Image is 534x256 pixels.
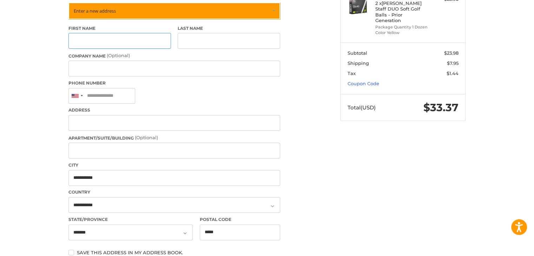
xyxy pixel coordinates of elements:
label: City [68,162,280,168]
span: $7.95 [447,60,459,66]
iframe: Google Customer Reviews [476,237,534,256]
label: Apartment/Suite/Building [68,134,280,141]
label: Save this address in my address book. [68,250,280,255]
label: Address [68,107,280,113]
span: $1.44 [447,70,459,76]
label: Phone Number [68,80,280,86]
small: (Optional) [107,53,130,58]
div: United States: +1 [69,88,85,103]
label: State/Province [68,216,193,223]
label: Last Name [178,25,280,32]
a: Coupon Code [348,81,379,86]
label: Country [68,189,280,195]
span: $23.98 [444,50,459,56]
li: Color Yellow [375,30,429,36]
span: Subtotal [348,50,367,56]
label: Postal Code [200,216,281,223]
span: $33.37 [423,101,459,114]
span: Enter a new address [74,8,116,14]
a: Enter or select a different address [68,2,280,19]
li: Package Quantity 1 Dozen [375,24,429,30]
label: Company Name [68,52,280,59]
h4: 2 x [PERSON_NAME] Staff DUO Soft Golf Balls - Prior Generation [375,0,429,23]
span: Total (USD) [348,104,376,111]
span: Shipping [348,60,369,66]
small: (Optional) [135,135,158,140]
span: Tax [348,70,356,76]
label: First Name [68,25,171,32]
